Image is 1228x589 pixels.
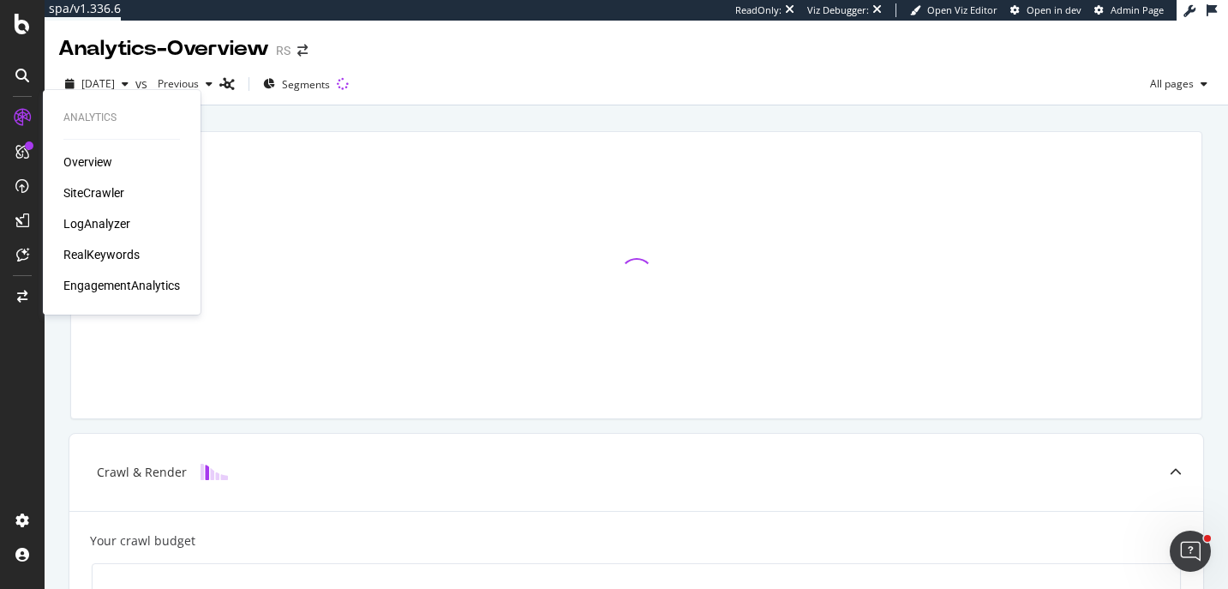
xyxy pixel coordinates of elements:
span: Open Viz Editor [927,3,997,16]
div: arrow-right-arrow-left [297,45,308,57]
div: Analytics [63,111,180,125]
button: Previous [151,70,219,98]
span: Previous [151,76,199,91]
span: All pages [1143,76,1194,91]
span: Admin Page [1111,3,1164,16]
div: RS [276,42,291,59]
a: RealKeywords [63,246,140,263]
a: Open Viz Editor [910,3,997,17]
div: Your crawl budget [90,532,195,550]
div: ReadOnly: [735,3,782,17]
div: Viz Debugger: [807,3,869,17]
button: [DATE] [58,70,135,98]
a: Overview [63,153,112,171]
a: LogAnalyzer [63,215,130,232]
img: block-icon [201,464,228,480]
button: All pages [1143,70,1214,98]
div: Analytics - Overview [58,34,269,63]
a: EngagementAnalytics [63,277,180,294]
a: SiteCrawler [63,184,124,201]
a: Open in dev [1010,3,1081,17]
span: 2025 Jul. 5th [81,76,115,91]
a: Admin Page [1094,3,1164,17]
iframe: Intercom live chat [1170,531,1211,572]
span: Segments [282,77,330,92]
span: vs [135,75,151,93]
span: Open in dev [1027,3,1081,16]
button: Segments [256,70,337,98]
div: Crawl & Render [97,464,187,481]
